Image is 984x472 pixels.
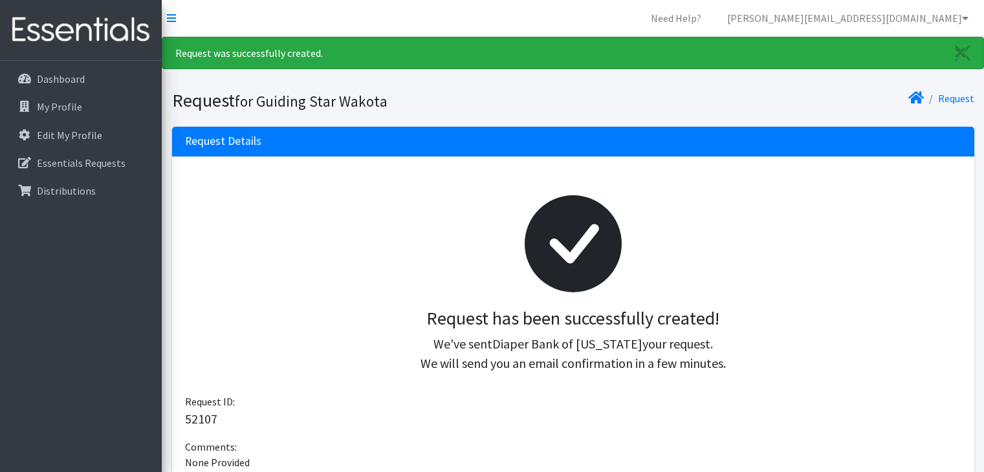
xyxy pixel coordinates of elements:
[185,134,261,148] h3: Request Details
[185,409,961,429] p: 52107
[172,89,569,112] h1: Request
[5,94,157,120] a: My Profile
[185,456,250,469] span: None Provided
[37,72,85,85] p: Dashboard
[195,334,951,373] p: We've sent your request. We will send you an email confirmation in a few minutes.
[185,395,235,408] span: Request ID:
[195,308,951,330] h3: Request has been successfully created!
[5,150,157,176] a: Essentials Requests
[37,156,126,169] p: Essentials Requests
[640,5,712,31] a: Need Help?
[37,129,102,142] p: Edit My Profile
[717,5,979,31] a: [PERSON_NAME][EMAIL_ADDRESS][DOMAIN_NAME]
[5,122,157,148] a: Edit My Profile
[37,184,96,197] p: Distributions
[942,38,983,69] a: Close
[162,37,984,69] div: Request was successfully created.
[37,100,82,113] p: My Profile
[938,92,974,105] a: Request
[235,92,388,111] small: for Guiding Star Wakota
[492,336,642,352] span: Diaper Bank of [US_STATE]
[5,66,157,92] a: Dashboard
[5,8,157,52] img: HumanEssentials
[185,440,237,453] span: Comments:
[5,178,157,204] a: Distributions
